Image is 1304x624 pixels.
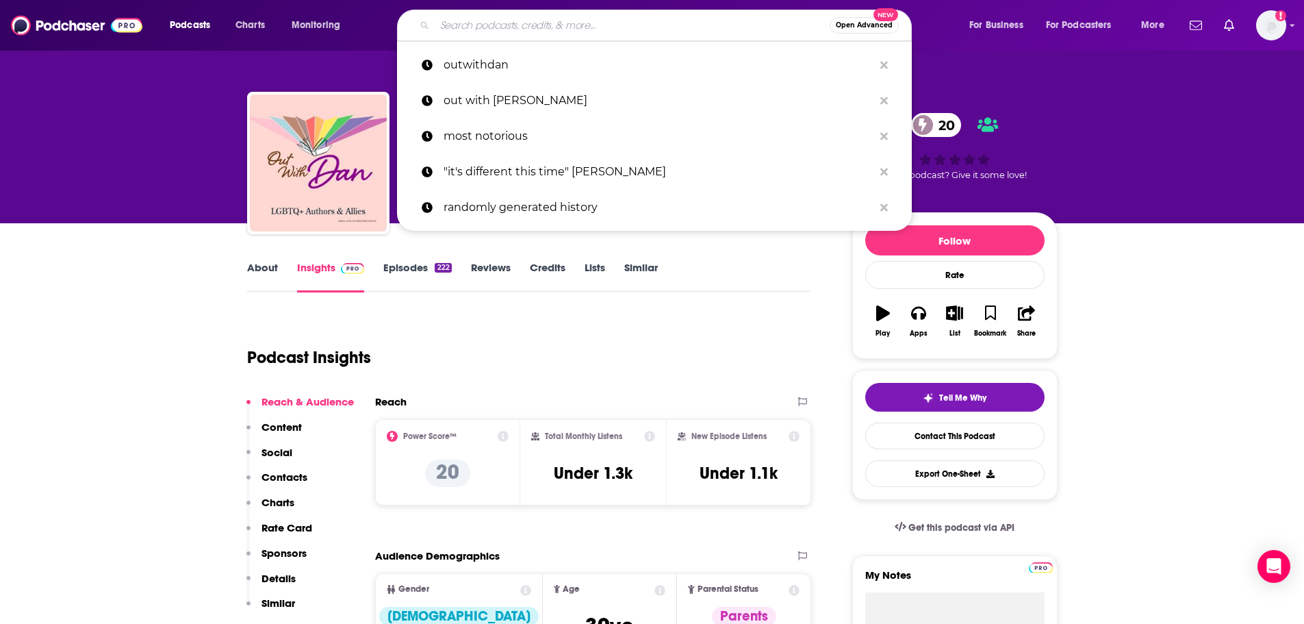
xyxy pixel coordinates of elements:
[545,432,622,441] h2: Total Monthly Listens
[397,154,912,190] a: "it's different this time" [PERSON_NAME]
[873,8,898,21] span: New
[830,17,899,34] button: Open AdvancedNew
[246,521,312,547] button: Rate Card
[1218,14,1240,37] a: Show notifications dropdown
[1029,560,1053,573] a: Pro website
[698,585,758,594] span: Parental Status
[949,329,960,338] div: List
[471,261,511,292] a: Reviews
[444,154,873,190] p: "it's different this time" joss richard
[246,572,296,597] button: Details
[875,329,890,338] div: Play
[910,329,928,338] div: Apps
[444,47,873,83] p: outwithdan
[1029,562,1053,573] img: Podchaser Pro
[585,261,605,292] a: Lists
[852,104,1058,189] div: 20Good podcast? Give it some love!
[911,113,962,137] a: 20
[383,261,451,292] a: Episodes222
[1275,10,1286,21] svg: Add a profile image
[923,392,934,403] img: tell me why sparkle
[883,170,1027,180] span: Good podcast? Give it some love!
[261,597,295,610] p: Similar
[1256,10,1286,40] span: Logged in as ei1745
[1184,14,1207,37] a: Show notifications dropdown
[1008,297,1044,346] button: Share
[925,113,962,137] span: 20
[341,263,365,274] img: Podchaser Pro
[170,16,210,35] span: Podcasts
[865,460,1045,487] button: Export One-Sheet
[397,83,912,118] a: out with [PERSON_NAME]
[250,95,387,232] img: OutWithDan
[960,14,1040,36] button: open menu
[444,190,873,225] p: randomly generated history
[1017,329,1036,338] div: Share
[403,432,457,441] h2: Power Score™
[1132,14,1181,36] button: open menu
[530,261,565,292] a: Credits
[425,460,470,487] p: 20
[397,190,912,225] a: randomly generated history
[691,432,767,441] h2: New Episode Listens
[884,511,1026,545] a: Get this podcast via API
[227,14,273,36] a: Charts
[1256,10,1286,40] button: Show profile menu
[261,547,307,560] p: Sponsors
[246,395,354,421] button: Reach & Audience
[700,463,778,484] h3: Under 1.1k
[292,16,340,35] span: Monitoring
[865,297,901,346] button: Play
[246,496,294,521] button: Charts
[397,118,912,154] a: most notorious
[246,597,295,622] button: Similar
[397,47,912,83] a: outwithdan
[901,297,936,346] button: Apps
[444,83,873,118] p: out with dan
[261,471,307,484] p: Contacts
[865,261,1045,289] div: Rate
[936,297,972,346] button: List
[836,22,893,29] span: Open Advanced
[865,383,1045,412] button: tell me why sparkleTell Me Why
[246,547,307,572] button: Sponsors
[246,446,292,471] button: Social
[261,446,292,459] p: Social
[11,12,142,38] img: Podchaser - Follow, Share and Rate Podcasts
[939,392,986,403] span: Tell Me Why
[261,521,312,534] p: Rate Card
[1141,16,1164,35] span: More
[908,522,1014,534] span: Get this podcast via API
[235,16,265,35] span: Charts
[246,471,307,496] button: Contacts
[865,569,1045,592] label: My Notes
[624,261,658,292] a: Similar
[398,585,429,594] span: Gender
[973,297,1008,346] button: Bookmark
[282,14,358,36] button: open menu
[247,261,278,292] a: About
[1037,14,1132,36] button: open menu
[444,118,873,154] p: most notorious
[410,10,925,41] div: Search podcasts, credits, & more...
[261,572,296,585] p: Details
[375,395,407,408] h2: Reach
[974,329,1006,338] div: Bookmark
[160,14,228,36] button: open menu
[247,347,371,368] h1: Podcast Insights
[1257,550,1290,583] div: Open Intercom Messenger
[563,585,580,594] span: Age
[261,421,302,434] p: Content
[865,225,1045,255] button: Follow
[1256,10,1286,40] img: User Profile
[246,421,302,446] button: Content
[435,14,830,36] input: Search podcasts, credits, & more...
[297,261,365,292] a: InsightsPodchaser Pro
[261,395,354,408] p: Reach & Audience
[261,496,294,509] p: Charts
[554,463,632,484] h3: Under 1.3k
[375,549,500,562] h2: Audience Demographics
[435,263,451,273] div: 222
